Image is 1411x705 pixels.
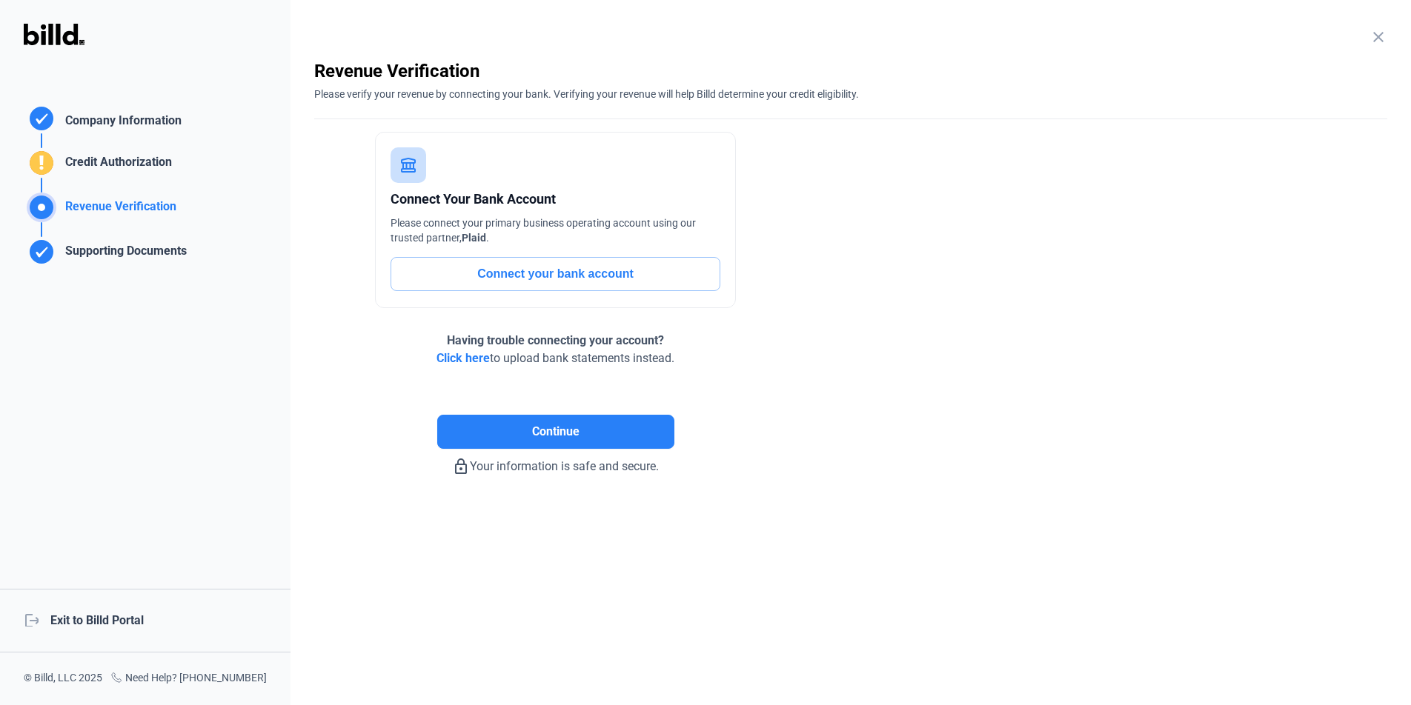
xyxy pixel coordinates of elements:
div: Company Information [59,112,182,133]
span: Click here [436,351,490,365]
div: Your information is safe and secure. [314,449,797,475]
span: Plaid [462,232,486,244]
div: Connect Your Bank Account [391,189,720,210]
button: Connect your bank account [391,257,720,291]
div: © Billd, LLC 2025 [24,670,102,687]
div: Revenue Verification [314,59,1387,83]
div: to upload bank statements instead. [436,332,674,367]
mat-icon: logout [24,612,39,627]
div: Revenue Verification [59,198,176,222]
mat-icon: close [1369,28,1387,46]
button: Continue [437,415,674,449]
span: Having trouble connecting your account? [447,333,664,347]
mat-icon: lock_outline [452,458,470,475]
img: Billd Logo [24,24,84,45]
span: Continue [532,423,580,441]
div: Credit Authorization [59,153,172,178]
div: Please connect your primary business operating account using our trusted partner, . [391,215,720,245]
div: Supporting Documents [59,242,187,267]
div: Need Help? [PHONE_NUMBER] [110,670,267,687]
div: Please verify your revenue by connecting your bank. Verifying your revenue will help Billd determ... [314,83,1387,101]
